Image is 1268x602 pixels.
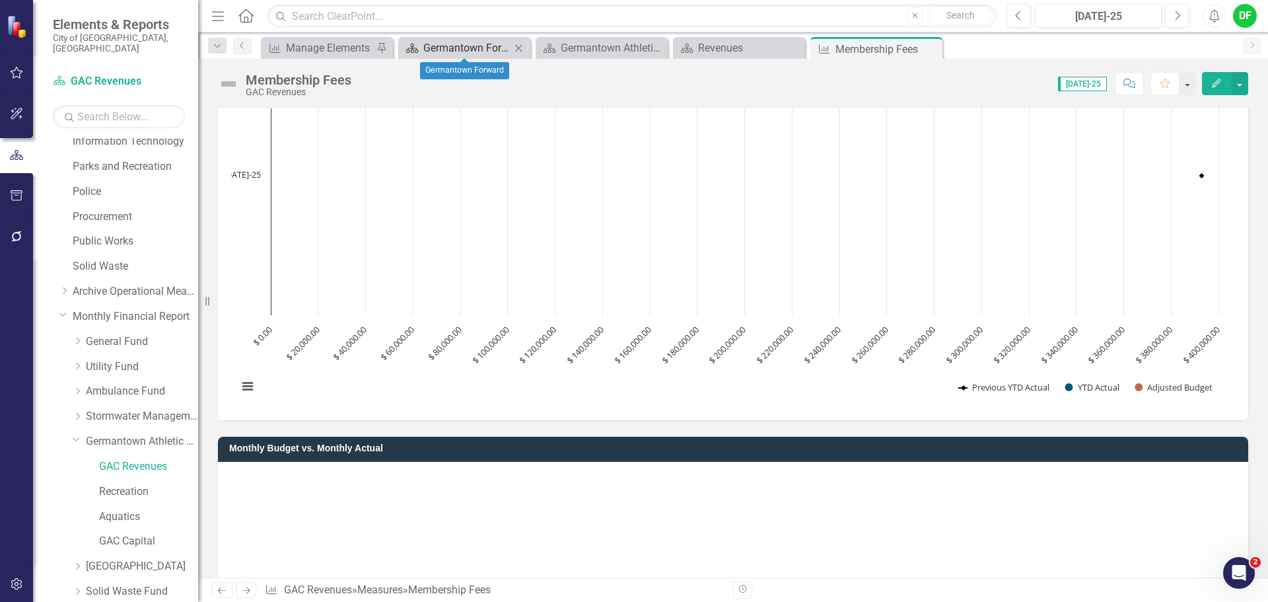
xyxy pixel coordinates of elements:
span: Search [946,10,975,20]
a: Stormwater Management Fund [86,409,198,424]
text: $ 120,000.00 [517,324,559,366]
text: $ 160,000.00 [612,324,654,366]
a: Parks and Recreation [73,159,198,174]
a: Ambulance Fund [86,384,198,399]
div: GAC Revenues [246,87,351,97]
text: $ 260,000.00 [849,324,891,366]
img: Not Defined [218,73,239,94]
text: $ 0.00 [250,324,275,348]
div: Germantown Forward [420,62,509,79]
a: Measures [357,583,403,596]
text: $ 80,000.00 [425,324,464,363]
a: Recreation [99,484,198,500]
small: City of [GEOGRAPHIC_DATA], [GEOGRAPHIC_DATA] [53,32,185,54]
text: $ 60,000.00 [378,324,417,363]
a: Solid Waste [73,259,198,274]
div: [DATE]-25 [1039,9,1157,24]
div: Manage Elements [286,40,373,56]
text: $ 320,000.00 [991,324,1033,366]
a: Aquatics [99,509,198,525]
a: Archive Operational Measures [73,284,198,299]
div: Membership Fees [246,73,351,87]
text: $ 100,000.00 [470,324,512,366]
a: GAC Revenues [53,74,185,89]
a: Germantown Forward [402,40,511,56]
a: [GEOGRAPHIC_DATA] [86,559,198,574]
text: $ 220,000.00 [754,324,796,366]
div: Revenues [698,40,802,56]
button: Show Previous YTD Actual [958,381,1051,393]
input: Search Below... [53,105,185,128]
span: Elements & Reports [53,17,185,32]
div: » » [265,583,723,598]
button: Search [927,7,993,25]
a: Public Works [73,234,198,249]
div: YTD Actual vs. Adjusted Budget. Highcharts interactive chart. [231,11,1235,407]
text: $ 340,000.00 [1038,324,1080,366]
text: $ 400,000.00 [1180,324,1222,366]
text: $ 140,000.00 [564,324,606,366]
a: Manage Elements [264,40,373,56]
text: $ 240,000.00 [801,324,843,366]
text: $ 200,000.00 [707,324,749,366]
svg: Interactive chart [231,11,1225,407]
text: $ 40,000.00 [330,324,369,363]
a: Revenues [676,40,802,56]
a: Monthly Financial Report [73,309,198,324]
a: Utility Fund [86,359,198,375]
button: Show YTD Actual [1065,381,1120,393]
a: GAC Revenues [99,459,198,474]
a: GAC Revenues [284,583,352,596]
text: $ 380,000.00 [1133,324,1175,366]
text: $ 300,000.00 [943,324,985,366]
div: Membership Fees [835,41,939,57]
text: [DATE]-25 [223,169,261,180]
div: Germantown Forward [423,40,511,56]
button: Show Adjusted Budget [1135,381,1213,393]
a: Information Technology [73,134,198,149]
h3: Monthly Budget vs. Monthly Actual [229,443,1242,453]
div: Germantown Athletic Club [561,40,664,56]
a: General Fund [86,334,198,350]
text: $ 360,000.00 [1086,324,1128,366]
button: DF [1233,4,1257,28]
a: GAC Capital [99,534,198,549]
a: Germantown Athletic Club [539,40,664,56]
text: $ 280,000.00 [896,324,938,366]
text: $ 180,000.00 [659,324,701,366]
text: $ 20,000.00 [283,324,322,363]
a: Solid Waste Fund [86,584,198,599]
div: Membership Fees [408,583,491,596]
input: Search ClearPoint... [267,5,997,28]
iframe: Intercom live chat [1223,557,1255,589]
path: Jul-25, 392,892. Previous YTD Actual. [1199,173,1205,178]
a: Police [73,184,198,200]
img: ClearPoint Strategy [7,15,30,38]
span: 2 [1250,557,1261,568]
g: Previous YTD Actual, series 1 of 3. Line with 1 data point. [1199,173,1205,178]
span: [DATE]-25 [1058,77,1107,91]
button: [DATE]-25 [1035,4,1162,28]
a: Germantown Athletic Club [86,434,198,449]
button: View chart menu, YTD Actual vs. Adjusted Budget [238,377,257,396]
a: Procurement [73,209,198,225]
